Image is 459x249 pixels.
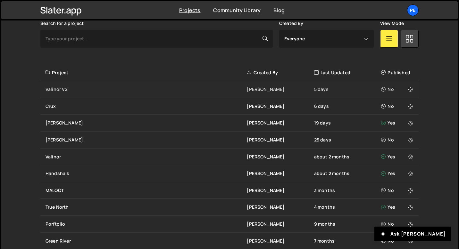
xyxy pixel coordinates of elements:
[374,227,451,241] button: Ask [PERSON_NAME]
[46,204,247,210] div: True North
[247,221,314,227] div: [PERSON_NAME]
[273,7,285,14] a: Blog
[247,154,314,160] div: [PERSON_NAME]
[247,187,314,194] div: [PERSON_NAME]
[314,103,381,109] div: 6 days
[46,170,247,177] div: Handshaik
[314,204,381,210] div: 4 months
[40,21,84,26] label: Search for a project
[314,154,381,160] div: about 2 months
[40,132,419,149] a: [PERSON_NAME] [PERSON_NAME] 25 days No
[247,204,314,210] div: [PERSON_NAME]
[40,216,419,233] a: Porftolio [PERSON_NAME] 9 months No
[46,86,247,92] div: Valinor V2
[46,103,247,109] div: Crux
[46,69,247,76] div: Project
[314,221,381,227] div: 9 months
[381,137,415,143] div: No
[247,69,314,76] div: Created By
[40,182,419,199] a: MALOOT [PERSON_NAME] 3 months No
[314,137,381,143] div: 25 days
[46,137,247,143] div: [PERSON_NAME]
[40,199,419,216] a: True North [PERSON_NAME] 4 months Yes
[179,7,200,14] a: Projects
[40,30,273,48] input: Type your project...
[213,7,261,14] a: Community Library
[46,154,247,160] div: Valinor
[46,238,247,244] div: Green River
[46,221,247,227] div: Porftolio
[314,170,381,177] div: about 2 months
[247,238,314,244] div: [PERSON_NAME]
[40,115,419,132] a: [PERSON_NAME] [PERSON_NAME] 19 days Yes
[46,120,247,126] div: [PERSON_NAME]
[381,187,415,194] div: No
[381,154,415,160] div: Yes
[381,204,415,210] div: Yes
[380,21,404,26] label: View Mode
[407,4,419,16] a: Pe
[381,86,415,92] div: No
[247,86,314,92] div: [PERSON_NAME]
[40,149,419,165] a: Valinor [PERSON_NAME] about 2 months Yes
[46,187,247,194] div: MALOOT
[247,120,314,126] div: [PERSON_NAME]
[381,103,415,109] div: No
[40,165,419,182] a: Handshaik [PERSON_NAME] about 2 months Yes
[314,238,381,244] div: 7 months
[381,120,415,126] div: Yes
[314,69,381,76] div: Last Updated
[381,69,415,76] div: Published
[381,170,415,177] div: Yes
[40,98,419,115] a: Crux [PERSON_NAME] 6 days No
[314,120,381,126] div: 19 days
[314,187,381,194] div: 3 months
[247,170,314,177] div: [PERSON_NAME]
[381,221,415,227] div: No
[314,86,381,92] div: 5 days
[279,21,304,26] label: Created By
[247,137,314,143] div: [PERSON_NAME]
[40,81,419,98] a: Valinor V2 [PERSON_NAME] 5 days No
[247,103,314,109] div: [PERSON_NAME]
